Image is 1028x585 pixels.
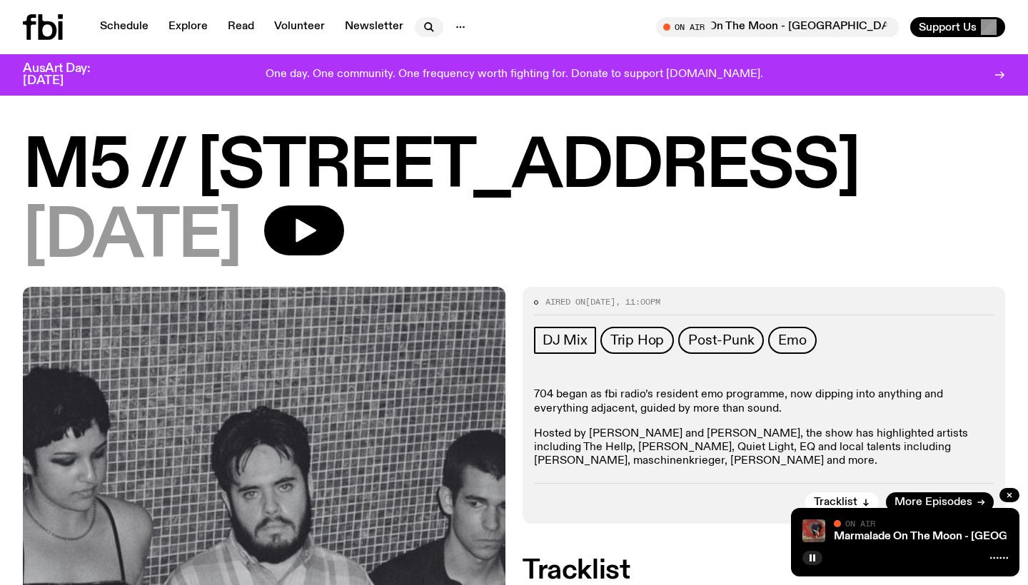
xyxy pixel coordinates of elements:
[910,17,1005,37] button: Support Us
[600,327,674,354] a: Trip Hop
[895,497,972,508] span: More Episodes
[545,296,585,307] span: Aired on
[23,63,114,87] h3: AusArt Day: [DATE]
[91,17,157,37] a: Schedule
[266,17,333,37] a: Volunteer
[219,17,263,37] a: Read
[523,558,1005,584] h2: Tracklist
[845,519,875,528] span: On Air
[678,327,764,354] a: Post-Punk
[805,492,879,512] button: Tracklist
[802,519,825,542] img: Tommy - Persian Rug
[266,68,763,81] p: One day. One community. One frequency worth fighting for. Donate to support [DOMAIN_NAME].
[534,327,596,354] a: DJ Mix
[615,296,660,307] span: , 11:00pm
[534,427,994,469] p: Hosted by [PERSON_NAME] and [PERSON_NAME], the show has highlighted artists including The Hellp, ...
[23,205,241,270] span: [DATE]
[656,17,899,37] button: On AirMarmalade On The Moon - [GEOGRAPHIC_DATA]
[336,17,412,37] a: Newsletter
[919,21,977,34] span: Support Us
[886,492,994,512] a: More Episodes
[23,136,1005,200] h1: M5 // [STREET_ADDRESS]
[585,296,615,307] span: [DATE]
[778,332,806,348] span: Emo
[814,497,857,508] span: Tracklist
[688,332,754,348] span: Post-Punk
[543,332,588,348] span: DJ Mix
[610,332,664,348] span: Trip Hop
[768,327,816,354] a: Emo
[534,388,994,415] p: 704 began as fbi radio’s resident emo programme, now dipping into anything and everything adjacen...
[160,17,216,37] a: Explore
